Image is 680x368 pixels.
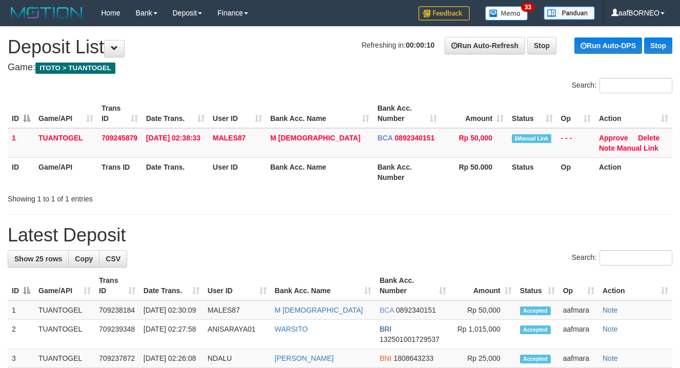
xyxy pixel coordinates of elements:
[142,99,209,128] th: Date Trans.: activate to sort column ascending
[450,271,516,300] th: Amount: activate to sort column ascending
[68,250,99,268] a: Copy
[8,300,34,320] td: 1
[95,271,139,300] th: Trans ID: activate to sort column ascending
[572,250,672,265] label: Search:
[520,355,551,363] span: Accepted
[441,157,508,187] th: Rp 50.000
[603,354,618,362] a: Note
[8,271,34,300] th: ID: activate to sort column descending
[595,157,672,187] th: Action
[379,335,439,343] span: Copy 132501001729537 to clipboard
[97,99,142,128] th: Trans ID: activate to sort column ascending
[8,37,672,57] h1: Deposit List
[599,144,615,152] a: Note
[139,349,204,368] td: [DATE] 02:26:08
[595,99,672,128] th: Action: activate to sort column ascending
[373,99,442,128] th: Bank Acc. Number: activate to sort column ascending
[572,78,672,93] label: Search:
[520,325,551,334] span: Accepted
[516,271,559,300] th: Status: activate to sort column ascending
[8,349,34,368] td: 3
[106,255,121,263] span: CSV
[139,300,204,320] td: [DATE] 02:30:09
[34,128,97,158] td: TUANTOGEL
[8,99,34,128] th: ID: activate to sort column descending
[445,37,525,54] a: Run Auto-Refresh
[557,99,595,128] th: Op: activate to sort column ascending
[406,41,434,49] strong: 00:00:10
[521,3,535,12] span: 33
[418,6,470,21] img: Feedback.jpg
[450,320,516,349] td: Rp 1,015,000
[393,354,433,362] span: Copy 1808643233 to clipboard
[204,300,271,320] td: MALES87
[520,306,551,315] span: Accepted
[275,306,363,314] a: M [DEMOGRAPHIC_DATA]
[559,320,598,349] td: aafmara
[599,134,628,142] a: Approve
[8,128,34,158] td: 1
[8,190,276,204] div: Showing 1 to 1 of 1 entries
[204,349,271,368] td: NDALU
[375,271,450,300] th: Bank Acc. Number: activate to sort column ascending
[209,99,266,128] th: User ID: activate to sort column ascending
[8,225,672,246] h1: Latest Deposit
[34,300,95,320] td: TUANTOGEL
[102,134,137,142] span: 709245879
[8,250,69,268] a: Show 25 rows
[617,144,658,152] a: Manual Link
[508,157,557,187] th: Status
[95,349,139,368] td: 709237872
[459,134,492,142] span: Rp 50,000
[99,250,127,268] a: CSV
[603,306,618,314] a: Note
[270,134,361,142] a: M [DEMOGRAPHIC_DATA]
[377,134,393,142] span: BCA
[544,6,595,20] img: panduan.png
[266,99,373,128] th: Bank Acc. Name: activate to sort column ascending
[450,349,516,368] td: Rp 25,000
[559,300,598,320] td: aafmara
[34,99,97,128] th: Game/API: activate to sort column ascending
[275,325,308,333] a: WARSITO
[373,157,442,187] th: Bank Acc. Number
[271,271,376,300] th: Bank Acc. Name: activate to sort column ascending
[139,320,204,349] td: [DATE] 02:27:58
[603,325,618,333] a: Note
[275,354,334,362] a: [PERSON_NAME]
[598,271,672,300] th: Action: activate to sort column ascending
[95,320,139,349] td: 709239348
[142,157,209,187] th: Date Trans.
[75,255,93,263] span: Copy
[34,157,97,187] th: Game/API
[34,349,95,368] td: TUANTOGEL
[204,271,271,300] th: User ID: activate to sort column ascending
[396,306,436,314] span: Copy 0892340151 to clipboard
[441,99,508,128] th: Amount: activate to sort column ascending
[379,306,394,314] span: BCA
[379,325,391,333] span: BRI
[8,320,34,349] td: 2
[485,6,528,21] img: Button%20Memo.svg
[599,78,672,93] input: Search:
[97,157,142,187] th: Trans ID
[559,271,598,300] th: Op: activate to sort column ascending
[559,349,598,368] td: aafmara
[644,37,672,54] a: Stop
[8,5,86,21] img: MOTION_logo.png
[34,271,95,300] th: Game/API: activate to sort column ascending
[95,300,139,320] td: 709238184
[34,320,95,349] td: TUANTOGEL
[638,134,659,142] a: Delete
[8,157,34,187] th: ID
[574,37,642,54] a: Run Auto-DPS
[395,134,435,142] span: Copy 0892340151 to clipboard
[213,134,246,142] span: MALES87
[527,37,556,54] a: Stop
[209,157,266,187] th: User ID
[146,134,201,142] span: [DATE] 02:38:33
[266,157,373,187] th: Bank Acc. Name
[508,99,557,128] th: Status: activate to sort column ascending
[139,271,204,300] th: Date Trans.: activate to sort column ascending
[362,41,434,49] span: Refreshing in:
